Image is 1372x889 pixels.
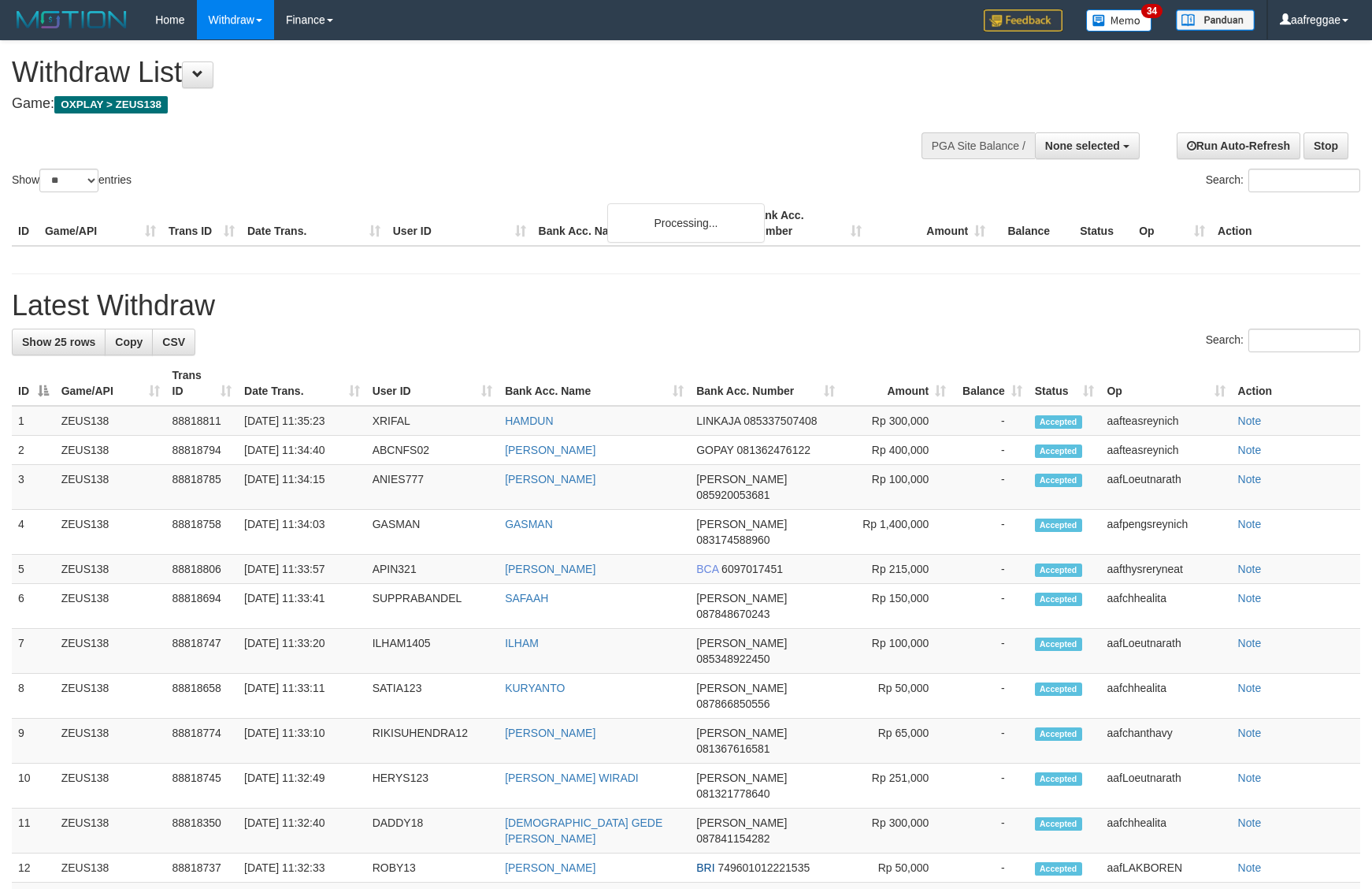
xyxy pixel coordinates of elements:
th: ID: activate to sort column descending [12,361,55,406]
td: Rp 65,000 [841,719,952,764]
span: [PERSON_NAME] [696,682,787,694]
th: Bank Acc. Name: activate to sort column ascending [499,361,690,406]
div: Processing... [607,203,765,243]
a: Note [1238,518,1262,530]
label: Show entries [12,169,132,192]
th: Trans ID: activate to sort column ascending [166,361,239,406]
span: Copy 749601012221535 to clipboard [718,861,810,874]
span: Accepted [1035,683,1082,696]
td: Rp 1,400,000 [841,510,952,555]
td: 88818694 [166,584,239,629]
span: Copy 081321778640 to clipboard [696,787,769,800]
a: [PERSON_NAME] [505,727,595,739]
span: Copy 081367616581 to clipboard [696,742,769,755]
span: Copy 085337507408 to clipboard [743,415,817,427]
a: Note [1238,473,1262,485]
input: Search: [1248,329,1360,352]
td: aafteasreynich [1100,436,1231,465]
div: PGA Site Balance / [921,132,1035,159]
span: Copy 085348922450 to clipboard [696,653,769,665]
td: 10 [12,764,55,809]
a: Note [1238,816,1262,829]
h1: Latest Withdraw [12,290,1360,322]
td: 8 [12,674,55,719]
span: LINKAJA [696,415,740,427]
a: Note [1238,637,1262,649]
td: Rp 150,000 [841,584,952,629]
td: ABCNFS02 [366,436,499,465]
td: [DATE] 11:32:33 [238,854,366,883]
a: [DEMOGRAPHIC_DATA] GEDE [PERSON_NAME] [505,816,662,845]
td: 88818806 [166,555,239,584]
td: - [952,555,1028,584]
span: [PERSON_NAME] [696,772,787,784]
select: Showentries [39,169,98,192]
a: Note [1238,444,1262,456]
span: Accepted [1035,564,1082,577]
span: Copy 083174588960 to clipboard [696,534,769,546]
span: Accepted [1035,772,1082,786]
td: ZEUS138 [55,406,166,436]
td: 5 [12,555,55,584]
th: Game/API: activate to sort column ascending [55,361,166,406]
td: APIN321 [366,555,499,584]
a: SAFAAH [505,592,548,604]
th: ID [12,201,39,246]
a: Note [1238,592,1262,604]
td: aafLoeutnarath [1100,764,1231,809]
td: 3 [12,465,55,510]
span: Accepted [1035,862,1082,876]
span: [PERSON_NAME] [696,727,787,739]
a: Show 25 rows [12,329,106,355]
td: Rp 100,000 [841,629,952,674]
img: Feedback.jpg [984,9,1062,32]
td: aafLAKBOREN [1100,854,1231,883]
td: ILHAM1405 [366,629,499,674]
td: ZEUS138 [55,719,166,764]
span: [PERSON_NAME] [696,518,787,530]
td: [DATE] 11:32:49 [238,764,366,809]
td: aafchhealita [1100,674,1231,719]
td: aafLoeutnarath [1100,629,1231,674]
span: Accepted [1035,474,1082,487]
td: [DATE] 11:34:40 [238,436,366,465]
span: Copy 087848670243 to clipboard [696,608,769,620]
a: Run Auto-Refresh [1177,132,1300,159]
span: GOPAY [696,444,733,456]
td: aafpengsreynich [1100,510,1231,555]
th: User ID: activate to sort column ascending [366,361,499,406]
td: Rp 400,000 [841,436,952,465]
td: ZEUS138 [55,674,166,719]
span: Show 25 rows [22,336,95,348]
th: Amount: activate to sort column ascending [841,361,952,406]
td: 88818758 [166,510,239,555]
td: ZEUS138 [55,510,166,555]
td: ZEUS138 [55,809,166,854]
a: Stop [1303,132,1348,159]
a: [PERSON_NAME] [505,861,595,874]
td: 7 [12,629,55,674]
span: Accepted [1035,817,1082,831]
th: Date Trans.: activate to sort column ascending [238,361,366,406]
a: Note [1238,563,1262,575]
img: panduan.png [1176,9,1255,31]
th: Game/API [39,201,162,246]
td: 4 [12,510,55,555]
td: 88818785 [166,465,239,510]
a: Note [1238,861,1262,874]
td: 88818747 [166,629,239,674]
td: ZEUS138 [55,629,166,674]
span: Accepted [1035,727,1082,741]
td: HERYS123 [366,764,499,809]
input: Search: [1248,169,1360,192]
td: XRIFAL [366,406,499,436]
td: DADDY18 [366,809,499,854]
td: aafLoeutnarath [1100,465,1231,510]
td: 9 [12,719,55,764]
td: aafthysreryneat [1100,555,1231,584]
td: aafchanthavy [1100,719,1231,764]
span: Copy 6097017451 to clipboard [721,563,783,575]
span: Accepted [1035,519,1082,532]
td: Rp 50,000 [841,674,952,719]
td: - [952,406,1028,436]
